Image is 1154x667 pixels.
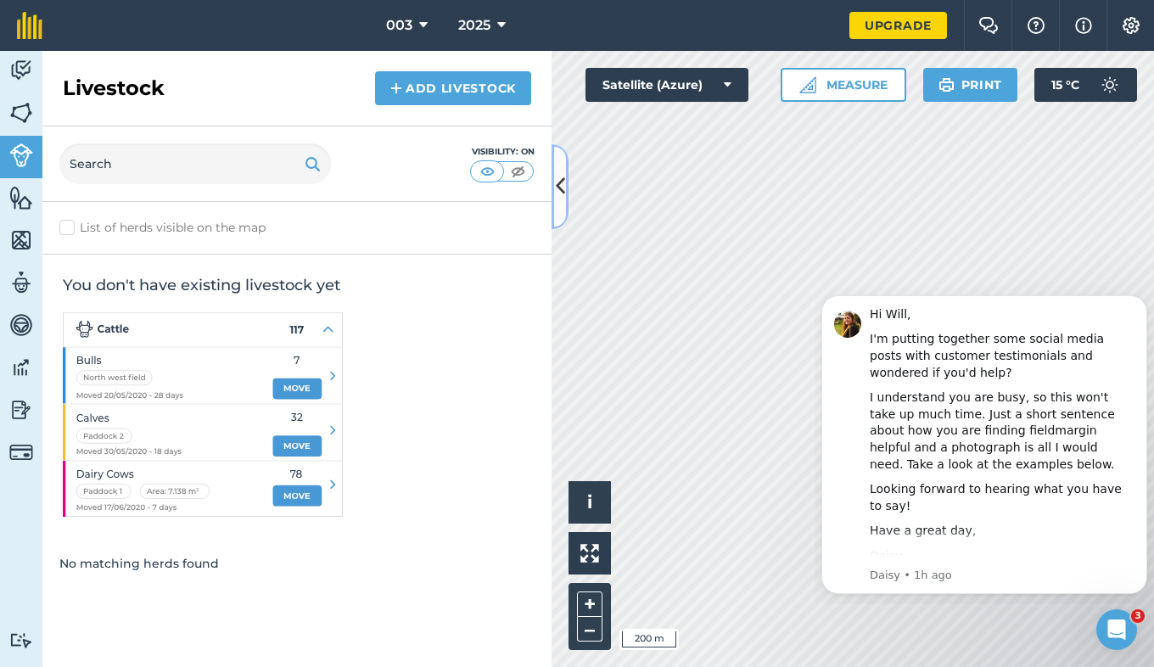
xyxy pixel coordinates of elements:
[9,440,33,464] img: svg+xml;base64,PD94bWwgdmVyc2lvbj0iMS4wIiBlbmNvZGluZz0idXRmLTgiPz4KPCEtLSBHZW5lcmF0b3I6IEFkb2JlIE...
[9,312,33,338] img: svg+xml;base64,PD94bWwgdmVyc2lvbj0iMS4wIiBlbmNvZGluZz0idXRmLTgiPz4KPCEtLSBHZW5lcmF0b3I6IEFkb2JlIE...
[9,227,33,253] img: svg+xml;base64,PHN2ZyB4bWxucz0iaHR0cDovL3d3dy53My5vcmcvMjAwMC9zdmciIHdpZHRoPSI1NiIgaGVpZ2h0PSI2MC...
[17,12,42,39] img: fieldmargin Logo
[1131,609,1145,623] span: 3
[923,68,1018,102] button: Print
[375,71,531,105] a: Add Livestock
[577,591,602,617] button: +
[9,185,33,210] img: svg+xml;base64,PHN2ZyB4bWxucz0iaHR0cDovL3d3dy53My5vcmcvMjAwMC9zdmciIHdpZHRoPSI1NiIgaGVpZ2h0PSI2MC...
[1075,15,1092,36] img: svg+xml;base64,PHN2ZyB4bWxucz0iaHR0cDovL3d3dy53My5vcmcvMjAwMC9zdmciIHdpZHRoPSIxNyIgaGVpZ2h0PSIxNy...
[580,544,599,563] img: Four arrows, one pointing top left, one top right, one bottom right and the last bottom left
[390,78,402,98] img: svg+xml;base64,PHN2ZyB4bWxucz0iaHR0cDovL3d3dy53My5vcmcvMjAwMC9zdmciIHdpZHRoPSIxNCIgaGVpZ2h0PSIyNC...
[9,355,33,380] img: svg+xml;base64,PD94bWwgdmVyc2lvbj0iMS4wIiBlbmNvZGluZz0idXRmLTgiPz4KPCEtLSBHZW5lcmF0b3I6IEFkb2JlIE...
[507,163,529,180] img: svg+xml;base64,PHN2ZyB4bWxucz0iaHR0cDovL3d3dy53My5vcmcvMjAwMC9zdmciIHdpZHRoPSI1MCIgaGVpZ2h0PSI0MC...
[9,100,33,126] img: svg+xml;base64,PHN2ZyB4bWxucz0iaHR0cDovL3d3dy53My5vcmcvMjAwMC9zdmciIHdpZHRoPSI1NiIgaGVpZ2h0PSI2MC...
[63,275,531,295] h2: You don't have existing livestock yet
[9,632,33,648] img: svg+xml;base64,PD94bWwgdmVyc2lvbj0iMS4wIiBlbmNvZGluZz0idXRmLTgiPz4KPCEtLSBHZW5lcmF0b3I6IEFkb2JlIE...
[781,68,906,102] button: Measure
[1121,17,1141,34] img: A cog icon
[1034,68,1137,102] button: 15 °C
[587,491,592,513] span: i
[849,12,947,39] a: Upgrade
[585,68,748,102] button: Satellite (Azure)
[42,537,552,590] div: No matching herds found
[9,270,33,295] img: svg+xml;base64,PD94bWwgdmVyc2lvbj0iMS4wIiBlbmNvZGluZz0idXRmLTgiPz4KPCEtLSBHZW5lcmF0b3I6IEFkb2JlIE...
[577,617,602,642] button: –
[1096,609,1137,650] iframe: Intercom live chat
[386,15,412,36] span: 003
[59,143,331,184] input: Search
[458,15,490,36] span: 2025
[59,219,535,237] label: List of herds visible on the map
[9,143,33,167] img: svg+xml;base64,PD94bWwgdmVyc2lvbj0iMS4wIiBlbmNvZGluZz0idXRmLTgiPz4KPCEtLSBHZW5lcmF0b3I6IEFkb2JlIE...
[569,481,611,524] button: i
[938,75,955,95] img: svg+xml;base64,PHN2ZyB4bWxucz0iaHR0cDovL3d3dy53My5vcmcvMjAwMC9zdmciIHdpZHRoPSIxOSIgaGVpZ2h0PSIyNC...
[305,154,321,174] img: svg+xml;base64,PHN2ZyB4bWxucz0iaHR0cDovL3d3dy53My5vcmcvMjAwMC9zdmciIHdpZHRoPSIxOSIgaGVpZ2h0PSIyNC...
[470,145,535,159] div: Visibility: On
[477,163,498,180] img: svg+xml;base64,PHN2ZyB4bWxucz0iaHR0cDovL3d3dy53My5vcmcvMjAwMC9zdmciIHdpZHRoPSI1MCIgaGVpZ2h0PSI0MC...
[1093,68,1127,102] img: svg+xml;base64,PD94bWwgdmVyc2lvbj0iMS4wIiBlbmNvZGluZz0idXRmLTgiPz4KPCEtLSBHZW5lcmF0b3I6IEFkb2JlIE...
[978,17,999,34] img: Two speech bubbles overlapping with the left bubble in the forefront
[9,397,33,423] img: svg+xml;base64,PD94bWwgdmVyc2lvbj0iMS4wIiBlbmNvZGluZz0idXRmLTgiPz4KPCEtLSBHZW5lcmF0b3I6IEFkb2JlIE...
[9,58,33,83] img: svg+xml;base64,PD94bWwgdmVyc2lvbj0iMS4wIiBlbmNvZGluZz0idXRmLTgiPz4KPCEtLSBHZW5lcmF0b3I6IEFkb2JlIE...
[815,280,1154,604] iframe: Intercom notifications message
[63,75,165,102] h2: Livestock
[799,76,816,93] img: Ruler icon
[1051,68,1079,102] span: 15 ° C
[1026,17,1046,34] img: A question mark icon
